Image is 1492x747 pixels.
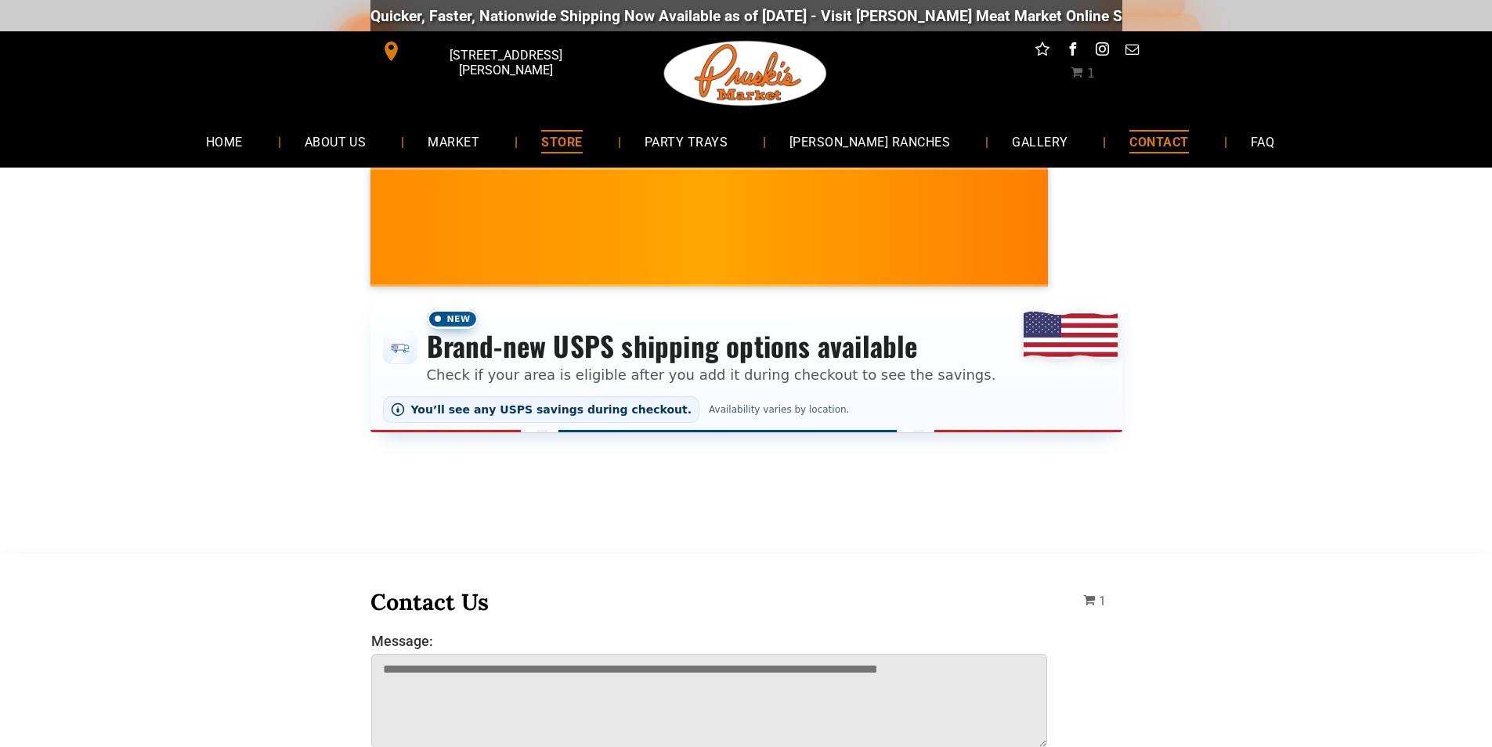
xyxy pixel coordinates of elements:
[411,403,692,416] span: You’ll see any USPS savings during checkout.
[1062,39,1082,63] a: facebook
[281,121,390,162] a: ABOUT US
[404,40,606,85] span: [STREET_ADDRESS][PERSON_NAME]
[1032,39,1053,63] a: Social network
[518,121,605,162] a: STORE
[404,121,503,162] a: MARKET
[370,39,610,63] a: [STREET_ADDRESS][PERSON_NAME]
[706,404,852,415] span: Availability varies by location.
[1129,130,1188,153] span: CONTACT
[1122,39,1142,63] a: email
[661,31,830,116] img: Pruski-s+Market+HQ+Logo2-1920w.png
[427,309,479,329] span: New
[621,121,751,162] a: PARTY TRAYS
[371,633,1048,649] label: Message:
[1092,39,1112,63] a: instagram
[182,121,266,162] a: HOME
[370,587,1049,616] h3: Contact Us
[1099,594,1106,608] span: 1
[766,121,974,162] a: [PERSON_NAME] RANCHES
[1087,66,1095,81] span: 1
[1227,121,1298,162] a: FAQ
[370,299,1122,432] div: Shipping options announcement
[988,121,1091,162] a: GALLERY
[370,7,1319,25] div: Quicker, Faster, Nationwide Shipping Now Available as of [DATE] - Visit [PERSON_NAME] Meat Market...
[1106,121,1212,162] a: CONTACT
[427,364,996,385] p: Check if your area is eligible after you add it during checkout to see the savings.
[427,329,996,363] h3: Brand-new USPS shipping options available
